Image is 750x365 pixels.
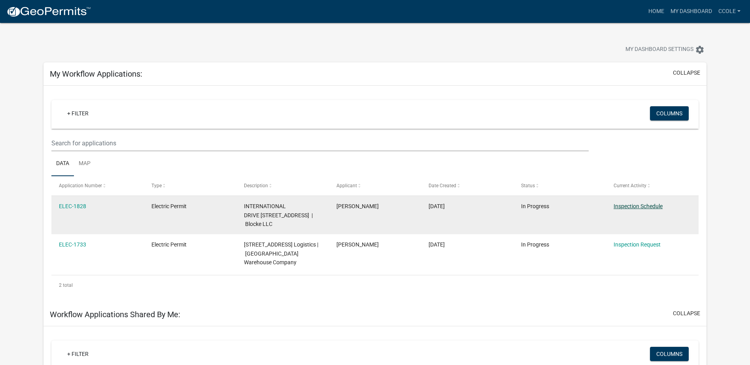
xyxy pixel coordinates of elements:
datatable-header-cell: Type [144,176,236,195]
datatable-header-cell: Application Number [51,176,144,195]
a: My Dashboard [667,4,715,19]
button: collapse [673,309,700,318]
input: Search for applications [51,135,589,151]
span: In Progress [521,203,549,209]
a: + Filter [61,347,95,361]
span: Type [151,183,162,188]
span: In Progress [521,241,549,248]
a: Inspection Schedule [614,203,663,209]
span: My Dashboard Settings [625,45,693,55]
datatable-header-cell: Status [514,176,606,195]
button: My Dashboard Settingssettings [619,42,711,57]
a: Data [51,151,74,177]
span: 370 Logistics Avenue 370 Logistics | Louisville Warehouse Company [244,241,318,266]
datatable-header-cell: Date Created [421,176,514,195]
span: Application Number [59,183,102,188]
button: collapse [673,69,700,77]
span: Status [521,183,535,188]
span: Current Activity [614,183,646,188]
a: ELEC-1733 [59,241,86,248]
div: collapse [43,86,707,303]
div: 2 total [51,275,699,295]
span: 09/12/2024 [429,203,445,209]
i: settings [695,45,705,55]
a: + Filter [61,106,95,120]
h5: My Workflow Applications: [50,69,142,79]
span: Electric Permit [151,241,187,248]
datatable-header-cell: Description [236,176,329,195]
datatable-header-cell: Current Activity [606,176,699,195]
a: Home [645,4,667,19]
span: Chandler Cole [336,203,379,209]
a: ccole [715,4,744,19]
span: 08/01/2024 [429,241,445,248]
a: ELEC-1828 [59,203,86,209]
a: Inspection Request [614,241,661,248]
span: Chandler Cole [336,241,379,248]
button: Columns [650,106,689,120]
h5: Workflow Applications Shared By Me: [50,310,180,319]
span: Electric Permit [151,203,187,209]
span: Description [244,183,268,188]
button: Columns [650,347,689,361]
a: Map [74,151,95,177]
span: Date Created [429,183,456,188]
span: Applicant [336,183,357,188]
span: INTERNATIONAL DRIVE 400 International Drive | Blocke LLC [244,203,313,228]
datatable-header-cell: Applicant [329,176,421,195]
